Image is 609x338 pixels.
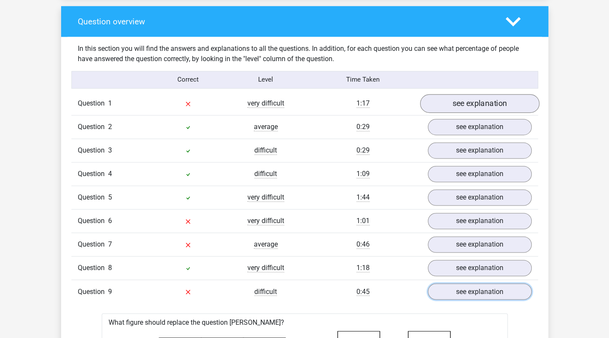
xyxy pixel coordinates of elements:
span: 2 [108,123,112,131]
span: average [254,123,278,131]
a: see explanation [428,142,532,159]
a: see explanation [428,166,532,182]
span: very difficult [247,264,284,272]
h4: Question overview [78,17,493,26]
span: 0:45 [356,287,370,296]
div: Correct [149,75,227,85]
span: average [254,240,278,249]
span: Question [78,216,108,226]
span: 1 [108,99,112,107]
span: 1:01 [356,217,370,225]
span: 4 [108,170,112,178]
a: see explanation [420,94,539,113]
span: 1:09 [356,170,370,178]
span: Question [78,286,108,297]
span: Question [78,122,108,132]
span: 8 [108,264,112,272]
span: 5 [108,193,112,201]
span: 6 [108,217,112,225]
span: 0:46 [356,240,370,249]
span: Question [78,263,108,273]
span: difficult [254,170,277,178]
div: In this section you will find the answers and explanations to all the questions. In addition, for... [71,44,538,64]
span: 1:44 [356,193,370,202]
span: very difficult [247,99,284,108]
span: 1:18 [356,264,370,272]
span: Question [78,145,108,156]
div: Level [227,75,305,85]
span: Question [78,169,108,179]
a: see explanation [428,260,532,276]
span: Question [78,239,108,250]
div: Time Taken [304,75,421,85]
span: very difficult [247,193,284,202]
a: see explanation [428,189,532,206]
span: Question [78,192,108,203]
span: difficult [254,287,277,296]
a: see explanation [428,213,532,229]
a: see explanation [428,236,532,253]
a: see explanation [428,119,532,135]
span: Question [78,98,108,109]
span: 0:29 [356,123,370,131]
span: very difficult [247,217,284,225]
span: 1:17 [356,99,370,108]
span: 0:29 [356,146,370,155]
a: see explanation [428,283,532,300]
span: 7 [108,240,112,248]
span: 9 [108,287,112,295]
span: 3 [108,146,112,154]
span: difficult [254,146,277,155]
